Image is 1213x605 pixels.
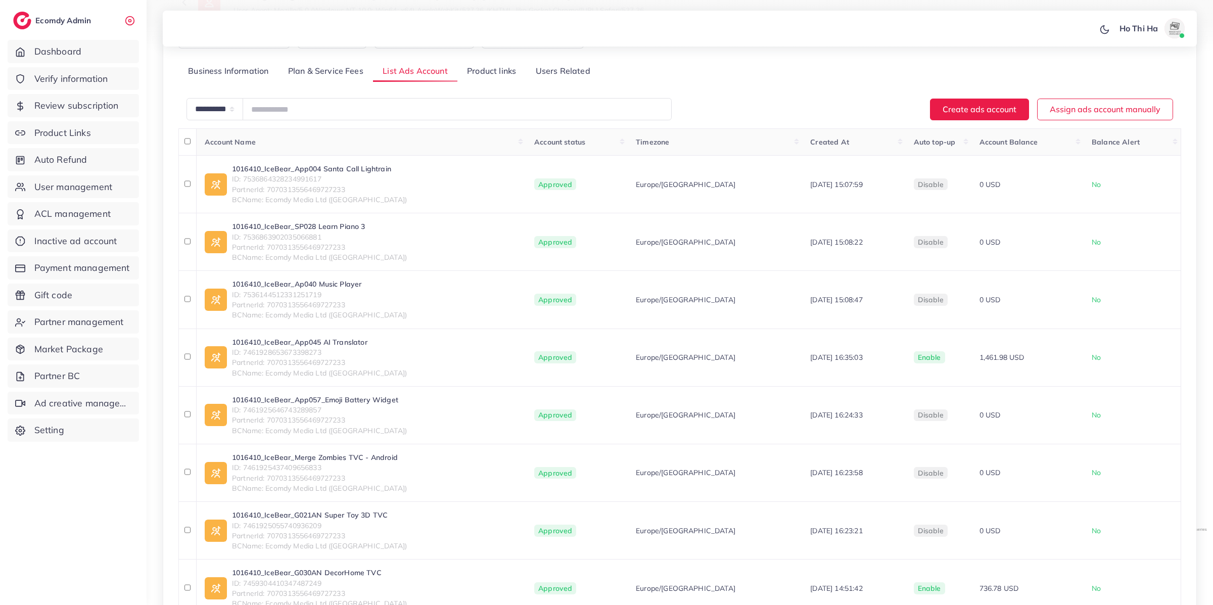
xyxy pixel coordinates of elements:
a: 1016410_IceBear_Merge Zombies TVC - Android [232,452,407,462]
span: BCName: Ecomdy Media Ltd ([GEOGRAPHIC_DATA]) [232,310,407,320]
a: ACL management [8,202,139,225]
span: Ad creative management [34,397,131,410]
span: 0 USD [979,526,1001,535]
span: [DATE] 15:08:47 [810,295,862,304]
span: BCName: Ecomdy Media Ltd ([GEOGRAPHIC_DATA]) [232,541,407,551]
a: Partner BC [8,364,139,388]
span: No [1092,584,1101,593]
a: Product links [457,61,526,82]
span: No [1092,295,1101,304]
span: disable [918,526,944,535]
span: [DATE] 16:23:21 [810,526,862,535]
span: 0 USD [979,180,1001,189]
span: ID: 7461925055740936209 [232,521,407,531]
span: BCName: Ecomdy Media Ltd ([GEOGRAPHIC_DATA]) [232,368,407,378]
a: 1016410_IceBear_G030AN DecorHome TVC [232,568,407,578]
a: Business Information [178,61,278,82]
span: PartnerId: 7070313556469727233 [232,184,407,195]
a: Dashboard [8,40,139,63]
img: ic-ad-info.7fc67b75.svg [205,577,227,599]
span: Market Package [34,343,103,356]
span: User management [34,180,112,194]
span: PartnerId: 7070313556469727233 [232,242,407,252]
span: Europe/[GEOGRAPHIC_DATA] [636,237,735,247]
a: Setting [8,418,139,442]
span: 0 USD [979,410,1001,420]
span: Auto top-up [914,137,956,147]
span: PartnerId: 7070313556469727233 [232,300,407,310]
span: Approved [534,294,576,306]
img: ic-ad-info.7fc67b75.svg [205,404,227,426]
img: ic-ad-info.7fc67b75.svg [205,462,227,484]
span: [DATE] 14:51:42 [810,584,862,593]
span: ID: 7461925437409656833 [232,462,407,473]
span: enable [918,353,941,362]
span: Verify information [34,72,108,85]
a: logoEcomdy Admin [13,12,94,29]
a: Auto Refund [8,148,139,171]
h2: Ecomdy Admin [35,16,94,25]
span: enable [918,584,941,593]
span: Payment management [34,261,130,274]
span: 0 USD [979,468,1001,477]
span: disable [918,410,944,420]
span: PartnerId: 7070313556469727233 [232,357,407,367]
span: Account Name [205,137,256,147]
span: PartnerId: 7070313556469727233 [232,531,407,541]
span: PartnerId: 7070313556469727233 [232,588,407,598]
span: Europe/[GEOGRAPHIC_DATA] [636,410,735,420]
span: Approved [534,178,576,191]
span: ACL management [34,207,111,220]
span: 0 USD [979,238,1001,247]
a: Review subscription [8,94,139,117]
a: List Ads Account [373,61,457,82]
span: ID: 7536864328234991617 [232,174,407,184]
a: Ho Thi Haavatar [1114,18,1189,38]
button: Create ads account [930,99,1029,120]
span: [DATE] 16:24:33 [810,410,862,420]
a: Product Links [8,121,139,145]
a: Plan & Service Fees [278,61,373,82]
span: disable [918,180,944,189]
span: BCName: Ecomdy Media Ltd ([GEOGRAPHIC_DATA]) [232,252,407,262]
span: Auto Refund [34,153,87,166]
a: Ad creative management [8,392,139,415]
img: ic-ad-info.7fc67b75.svg [205,173,227,196]
a: 1016410_IceBear_App045 AI Translator [232,337,407,347]
span: Europe/[GEOGRAPHIC_DATA] [636,179,735,190]
a: 1016410_IceBear_App004 Santa Call Lightrain [232,164,407,174]
span: PartnerId: 7070313556469727233 [232,415,407,425]
a: 1016410_IceBear_G021AN Super Toy 3D TVC [232,510,407,520]
a: Users Related [526,61,599,82]
a: 1016410_IceBear_Ap040 Music Player [232,279,407,289]
span: BCName: Ecomdy Media Ltd ([GEOGRAPHIC_DATA]) [232,426,407,436]
span: Partner BC [34,369,80,383]
span: BCName: Ecomdy Media Ltd ([GEOGRAPHIC_DATA]) [232,483,407,493]
span: Approved [534,467,576,479]
span: Approved [534,409,576,422]
span: Approved [534,351,576,363]
span: Product Links [34,126,91,139]
a: Inactive ad account [8,229,139,253]
a: Gift code [8,284,139,307]
span: [DATE] 16:35:03 [810,353,862,362]
span: disable [918,238,944,247]
span: [DATE] 15:08:22 [810,238,862,247]
span: Setting [34,424,64,437]
img: ic-ad-info.7fc67b75.svg [205,231,227,253]
span: Approved [534,525,576,537]
a: 1016410_IceBear_App057_Emoji Battery Widget [232,395,407,405]
span: No [1092,180,1101,189]
span: Timezone [636,137,669,147]
span: Dashboard [34,45,81,58]
span: Inactive ad account [34,235,117,248]
a: Market Package [8,338,139,361]
span: Europe/[GEOGRAPHIC_DATA] [636,526,735,536]
span: Europe/[GEOGRAPHIC_DATA] [636,352,735,362]
span: Europe/[GEOGRAPHIC_DATA] [636,468,735,478]
span: ID: 7536863902035066881 [232,232,407,242]
span: [DATE] 15:07:59 [810,180,862,189]
span: Partner management [34,315,124,329]
span: 0 USD [979,295,1001,304]
img: logo [13,12,31,29]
